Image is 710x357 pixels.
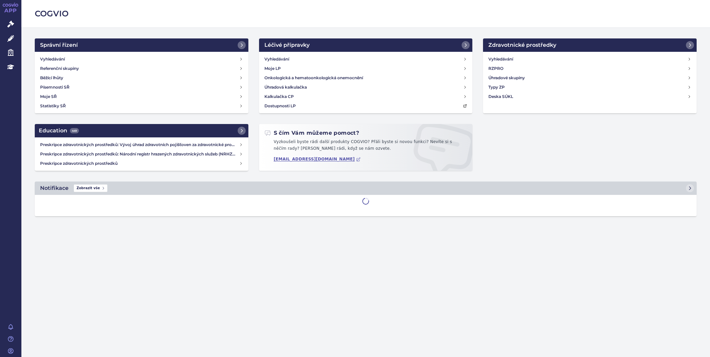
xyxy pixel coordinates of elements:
h2: Education [39,127,79,135]
a: Deska SÚKL [486,92,694,101]
h4: Vyhledávání [264,56,289,63]
a: Běžící lhůty [37,73,246,83]
a: NotifikaceZobrazit vše [35,182,697,195]
span: 449 [70,128,79,133]
h2: Léčivé přípravky [264,41,310,49]
a: Dostupnosti LP [262,101,470,111]
h2: Zdravotnické prostředky [488,41,556,49]
a: Preskripce zdravotnických prostředků: Vývoj úhrad zdravotních pojišťoven za zdravotnické prostředky [37,140,246,149]
a: Kalkulačka CP [262,92,470,101]
a: Úhradová kalkulačka [262,83,470,92]
p: Vyzkoušeli byste rádi další produkty COGVIO? Přáli byste si novou funkci? Nevíte si s něčím rady?... [264,139,467,154]
a: Zdravotnické prostředky [483,38,697,52]
a: Onkologická a hematoonkologická onemocnění [262,73,470,83]
h4: Onkologická a hematoonkologická onemocnění [264,75,363,81]
h4: RZPRO [488,65,503,72]
a: Moje LP [262,64,470,73]
h4: Vyhledávání [40,56,65,63]
h4: Běžící lhůty [40,75,63,81]
h4: Kalkulačka CP [264,93,294,100]
a: Typy ZP [486,83,694,92]
a: Education449 [35,124,248,137]
a: Písemnosti SŘ [37,83,246,92]
h4: Dostupnosti LP [264,103,296,109]
a: Moje SŘ [37,92,246,101]
h4: Úhradové skupiny [488,75,525,81]
a: Statistiky SŘ [37,101,246,111]
h2: S čím Vám můžeme pomoct? [264,129,359,137]
h4: Typy ZP [488,84,505,91]
h4: Deska SÚKL [488,93,513,100]
h4: Úhradová kalkulačka [264,84,307,91]
h4: Statistiky SŘ [40,103,66,109]
a: Správní řízení [35,38,248,52]
h4: Referenční skupiny [40,65,79,72]
a: Referenční skupiny [37,64,246,73]
h4: Vyhledávání [488,56,513,63]
h4: Moje SŘ [40,93,57,100]
a: Preskripce zdravotnických prostředků: Národní registr hrazených zdravotnických služeb (NRHZS) [37,149,246,159]
h2: Notifikace [40,184,69,192]
h4: Písemnosti SŘ [40,84,70,91]
h4: Preskripce zdravotnických prostředků: Národní registr hrazených zdravotnických služeb (NRHZS) [40,151,239,157]
a: Vyhledávání [486,54,694,64]
h2: Správní řízení [40,41,78,49]
h4: Preskripce zdravotnických prostředků: Vývoj úhrad zdravotních pojišťoven za zdravotnické prostředky [40,141,239,148]
a: Vyhledávání [37,54,246,64]
a: Vyhledávání [262,54,470,64]
h4: Preskripce zdravotnických prostředků [40,160,239,167]
a: [EMAIL_ADDRESS][DOMAIN_NAME] [274,157,361,162]
a: Úhradové skupiny [486,73,694,83]
a: Preskripce zdravotnických prostředků [37,159,246,168]
h4: Moje LP [264,65,281,72]
h2: COGVIO [35,8,697,19]
span: Zobrazit vše [74,185,107,192]
a: Léčivé přípravky [259,38,473,52]
a: RZPRO [486,64,694,73]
